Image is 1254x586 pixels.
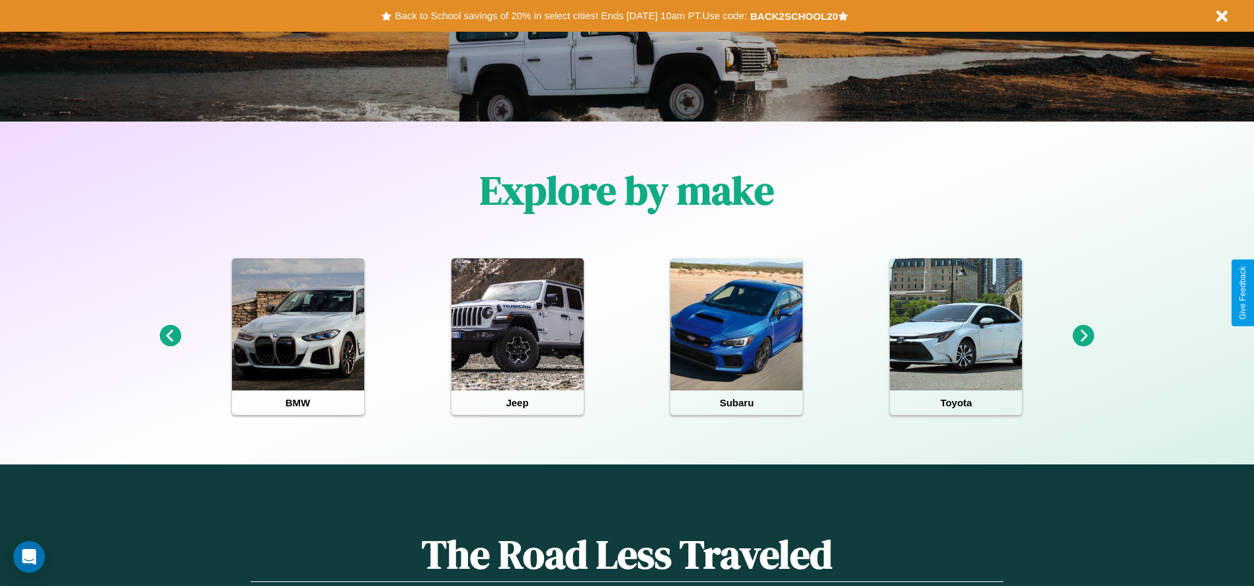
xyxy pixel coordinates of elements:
[391,7,750,25] button: Back to School savings of 20% in select cities! Ends [DATE] 10am PT.Use code:
[480,163,774,217] h1: Explore by make
[890,390,1022,415] h4: Toyota
[13,541,45,573] div: Open Intercom Messenger
[750,11,838,22] b: BACK2SCHOOL20
[232,390,364,415] h4: BMW
[1238,266,1247,320] div: Give Feedback
[670,390,803,415] h4: Subaru
[251,527,1003,582] h1: The Road Less Traveled
[451,390,584,415] h4: Jeep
